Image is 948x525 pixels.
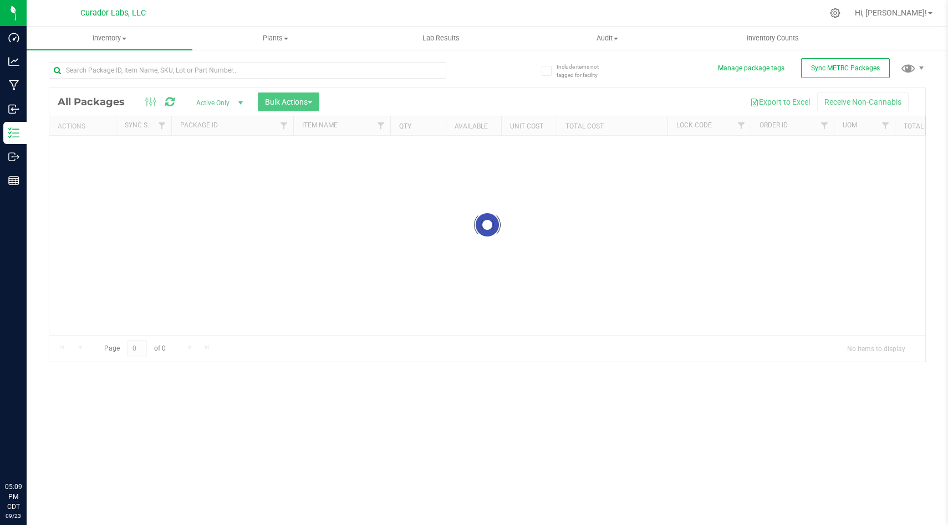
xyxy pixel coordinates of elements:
inline-svg: Dashboard [8,32,19,43]
p: 09/23 [5,512,22,520]
a: Inventory [27,27,192,50]
span: Hi, [PERSON_NAME]! [855,8,927,17]
span: Inventory [27,33,192,43]
a: Inventory Counts [690,27,856,50]
button: Sync METRC Packages [801,58,890,78]
span: Curador Labs, LLC [80,8,146,18]
inline-svg: Reports [8,175,19,186]
span: Include items not tagged for facility [557,63,612,79]
p: 05:09 PM CDT [5,482,22,512]
span: Sync METRC Packages [811,64,880,72]
div: Manage settings [828,8,842,18]
span: Inventory Counts [732,33,814,43]
inline-svg: Manufacturing [8,80,19,91]
span: Audit [524,33,689,43]
a: Plants [192,27,358,50]
a: Lab Results [358,27,524,50]
inline-svg: Inventory [8,127,19,138]
inline-svg: Analytics [8,56,19,67]
a: Audit [524,27,690,50]
inline-svg: Outbound [8,151,19,162]
span: Plants [193,33,358,43]
input: Search Package ID, Item Name, SKU, Lot or Part Number... [49,62,446,79]
inline-svg: Inbound [8,104,19,115]
span: Lab Results [407,33,475,43]
button: Manage package tags [718,64,784,73]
